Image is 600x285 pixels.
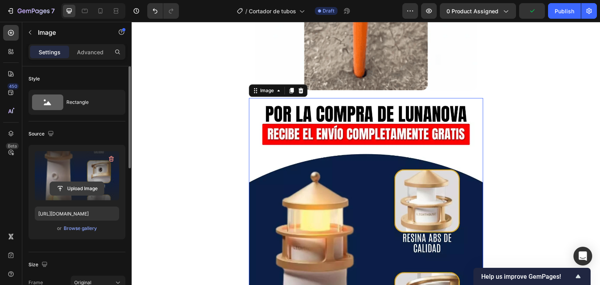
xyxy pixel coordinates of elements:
[51,6,55,16] p: 7
[6,143,19,149] div: Beta
[50,182,104,196] button: Upload Image
[29,129,55,139] div: Source
[77,48,104,56] p: Advanced
[35,207,119,221] input: https://example.com/image.jpg
[66,93,114,111] div: Rectangle
[440,3,516,19] button: 0 product assigned
[29,75,40,82] div: Style
[147,3,179,19] div: Undo/Redo
[245,7,247,15] span: /
[132,22,600,285] iframe: Design area
[555,7,574,15] div: Publish
[481,272,583,281] button: Show survey - Help us improve GemPages!
[39,48,61,56] p: Settings
[29,260,49,270] div: Size
[57,224,62,233] span: or
[64,225,97,232] div: Browse gallery
[481,273,573,280] span: Help us improve GemPages!
[38,28,104,37] p: Image
[249,7,296,15] span: Cortador de tubos
[573,247,592,265] div: Open Intercom Messenger
[3,3,58,19] button: 7
[7,83,19,89] div: 450
[323,7,334,14] span: Draft
[446,7,498,15] span: 0 product assigned
[548,3,581,19] button: Publish
[63,224,97,232] button: Browse gallery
